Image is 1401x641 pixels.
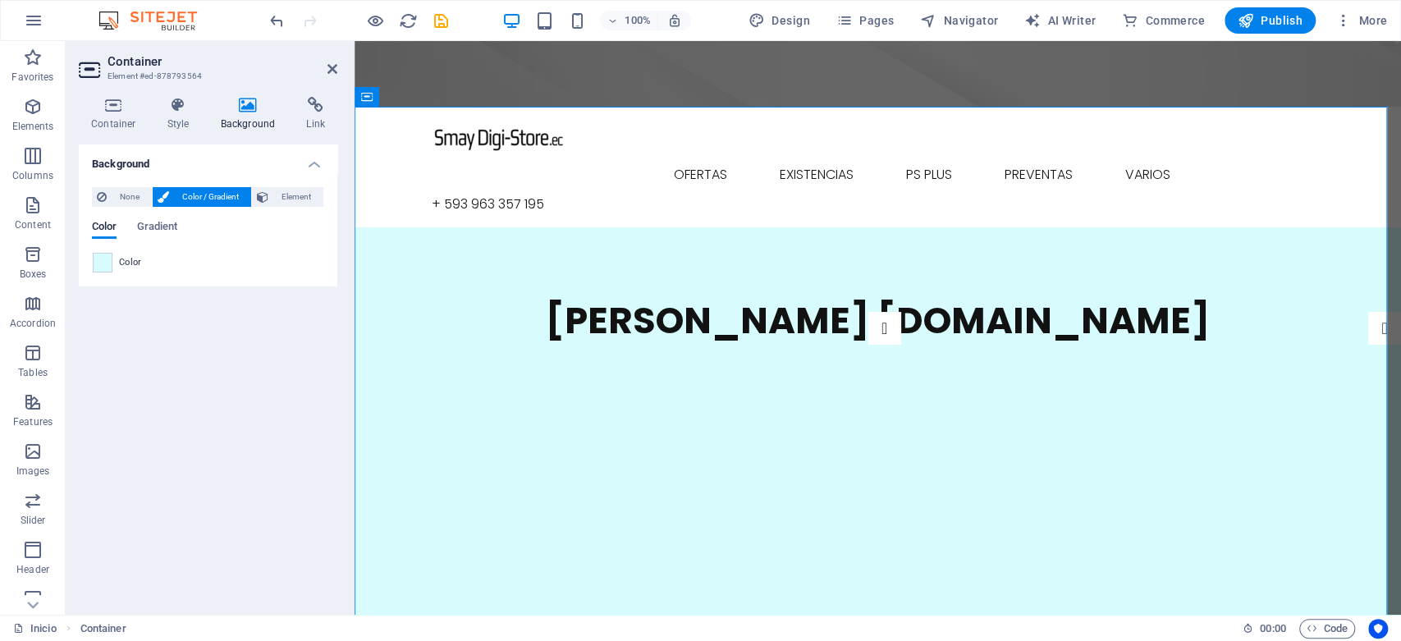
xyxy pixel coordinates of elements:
[742,7,817,34] div: Design (Ctrl+Alt+Y)
[153,187,251,207] button: Color / Gradient
[625,11,651,30] h6: 100%
[108,69,304,84] h3: Element #ed-878793564
[16,465,50,478] p: Images
[11,71,53,84] p: Favorites
[1122,12,1205,29] span: Commerce
[1018,7,1102,34] button: AI Writer
[10,317,56,330] p: Accordion
[913,7,1005,34] button: Navigator
[1299,619,1355,639] button: Code
[1368,619,1388,639] button: Usercentrics
[1225,7,1316,34] button: Publish
[92,217,117,240] span: Color
[399,11,418,30] i: Reload page
[1271,622,1274,634] span: :
[174,187,246,207] span: Color / Gradient
[155,97,208,131] h4: Style
[920,12,998,29] span: Navigator
[667,13,682,28] i: On resize automatically adjust zoom level to fit chosen device.
[112,187,147,207] span: None
[1307,619,1348,639] span: Code
[18,366,48,379] p: Tables
[79,144,337,174] h4: Background
[92,187,152,207] button: None
[742,7,817,34] button: Design
[836,12,894,29] span: Pages
[749,12,810,29] span: Design
[1329,7,1394,34] button: More
[267,11,286,30] button: undo
[136,217,177,240] span: Gradient
[294,97,337,131] h4: Link
[1335,12,1387,29] span: More
[1238,12,1303,29] span: Publish
[12,169,53,182] p: Columns
[15,218,51,231] p: Content
[13,619,57,639] a: Click to cancel selection. Double-click to open Pages
[119,256,142,269] span: Color
[600,11,658,30] button: 100%
[108,54,337,69] h2: Container
[21,514,46,527] p: Slider
[13,415,53,428] p: Features
[80,619,126,639] nav: breadcrumb
[12,120,54,133] p: Elements
[431,11,451,30] button: save
[94,11,217,30] img: Editor Logo
[80,619,126,639] span: Click to select. Double-click to edit
[830,7,900,34] button: Pages
[16,563,49,576] p: Header
[268,11,286,30] i: Undo: Change image (Ctrl+Z)
[1024,12,1096,29] span: AI Writer
[208,97,295,131] h4: Background
[20,268,47,281] p: Boxes
[273,187,318,207] span: Element
[398,11,418,30] button: reload
[1115,7,1211,34] button: Commerce
[1260,619,1285,639] span: 00 00
[1243,619,1286,639] h6: Session time
[79,97,155,131] h4: Container
[252,187,323,207] button: Element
